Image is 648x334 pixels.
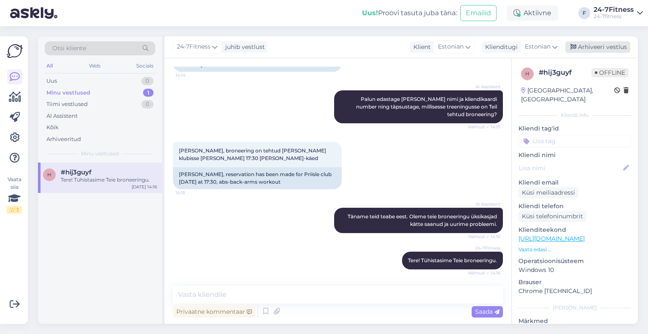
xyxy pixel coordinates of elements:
span: Offline [591,68,629,77]
p: Kliendi email [518,178,631,187]
div: Web [87,60,102,71]
p: Klienditeekond [518,225,631,234]
span: Täname teid teabe eest. Oleme teie broneeringu üksikasjad kätte saanud ja uurime probleemi. [348,213,498,227]
div: 0 [141,77,154,85]
p: Chrome [TECHNICAL_ID] [518,287,631,296]
span: AI Assistent [469,201,500,207]
span: Nähtud ✓ 14:16 [468,270,500,276]
div: Privaatne kommentaar [173,306,255,318]
div: 2 / 3 [7,206,22,214]
div: Tiimi vestlused [46,100,88,109]
p: Windows 10 [518,266,631,274]
div: Tere! Tühistasime Teie broneeringu. [61,176,157,184]
div: Klienditugi [482,43,518,52]
span: Estonian [438,42,464,52]
span: [PERSON_NAME], broneering on tehtud [PERSON_NAME] klubisse [PERSON_NAME] 17:30 [PERSON_NAME]-käed [179,147,327,161]
div: [GEOGRAPHIC_DATA], [GEOGRAPHIC_DATA] [521,86,614,104]
div: 24-7Fitness [594,6,634,13]
a: 24-7Fitness24-7fitness [594,6,643,20]
span: Tere! Tühistasime Teie broneeringu. [408,257,497,263]
span: h [47,171,51,178]
div: Vaata siia [7,176,22,214]
div: juhib vestlust [222,43,265,52]
span: #hij3guyf [61,168,92,176]
div: Arhiveeri vestlus [565,41,630,53]
div: Uus [46,77,57,85]
div: 0 [141,100,154,109]
div: Kõik [46,123,59,132]
div: AI Assistent [46,112,78,120]
div: Proovi tasuta juba täna: [362,8,457,18]
input: Lisa tag [518,135,631,147]
div: # hij3guyf [539,68,591,78]
div: Küsi telefoninumbrit [518,211,586,222]
input: Lisa nimi [519,163,621,173]
div: [PERSON_NAME] [518,304,631,312]
span: Nähtud ✓ 14:16 [468,234,500,240]
span: 14:14 [175,72,207,79]
a: [URL][DOMAIN_NAME] [518,235,585,242]
div: Küsi meiliaadressi [518,187,578,198]
p: Operatsioonisüsteem [518,257,631,266]
p: Kliendi nimi [518,151,631,160]
div: [DATE] 14:16 [132,184,157,190]
span: Minu vestlused [81,150,119,157]
div: Klient [410,43,431,52]
p: Märkmed [518,317,631,326]
b: Uus! [362,9,378,17]
p: Brauser [518,278,631,287]
div: Arhiveeritud [46,135,81,144]
div: F [578,7,590,19]
div: Socials [135,60,155,71]
p: Vaata edasi ... [518,246,631,253]
span: Otsi kliente [52,44,86,53]
div: 24-7fitness [594,13,634,20]
button: Emailid [460,5,497,21]
p: Kliendi telefon [518,202,631,211]
div: [PERSON_NAME], reservation has been made for Priisle club [DATE] at 17:30, abs-back-arms workout [173,167,342,189]
span: Palun edastage [PERSON_NAME] nimi ja kliendikaardi number ning täpsustage, millisesse treeninguss... [356,96,498,117]
span: h [525,71,529,77]
div: Minu vestlused [46,89,90,97]
img: Askly Logo [7,43,23,59]
span: Saada [475,308,499,315]
span: Estonian [525,42,551,52]
span: AI Assistent [469,84,500,90]
div: Kliendi info [518,111,631,119]
div: Aktiivne [507,5,558,21]
p: Kliendi tag'id [518,124,631,133]
span: 24-7Fitness [177,42,211,52]
div: 1 [143,89,154,97]
div: All [45,60,54,71]
span: 24-7Fitness [469,245,500,251]
span: Nähtud ✓ 14:15 [468,124,500,130]
span: 14:15 [175,190,207,196]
